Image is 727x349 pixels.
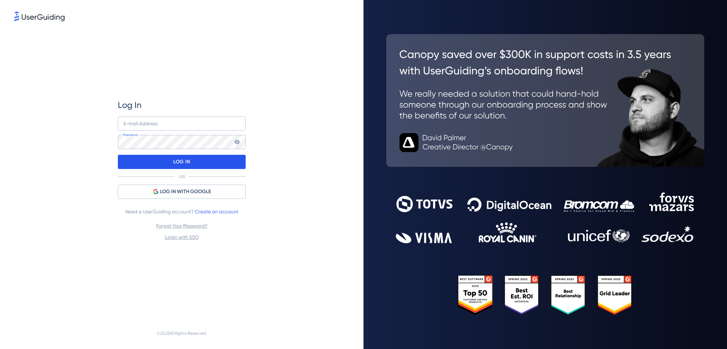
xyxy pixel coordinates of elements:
a: Login with SSO [165,234,199,240]
img: 25303e33045975176eb484905ab012ff.svg [458,275,633,315]
p: OR [179,174,185,180]
a: Forgot Your Password? [156,223,208,229]
span: LOG IN WITH GOOGLE [160,187,211,196]
img: 9302ce2ac39453076f5bc0f2f2ca889b.svg [396,192,695,243]
img: 26c0aa7c25a843aed4baddd2b5e0fa68.svg [386,34,704,167]
a: Create an account [195,209,238,214]
span: © 2025 All Rights Reserved. [157,329,207,338]
span: Log In [118,99,142,111]
input: example@company.com [118,116,246,131]
p: LOG IN [173,156,190,168]
img: 8faab4ba6bc7696a72372aa768b0286c.svg [14,11,65,21]
span: Need a UserGuiding account? [125,207,238,216]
